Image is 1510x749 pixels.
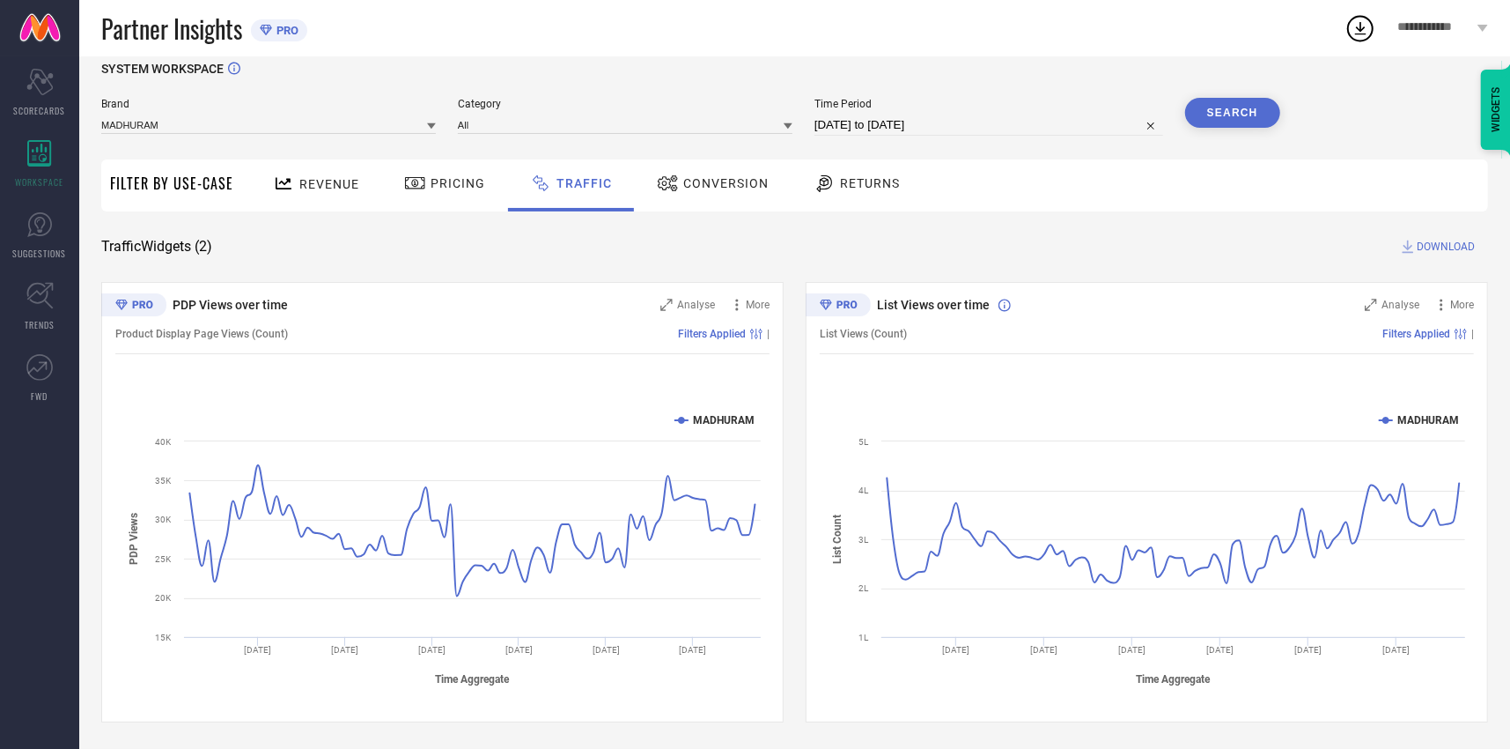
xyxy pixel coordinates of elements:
span: More [746,299,770,311]
span: SCORECARDS [14,104,66,117]
text: [DATE] [1295,645,1322,655]
span: Analyse [677,299,715,311]
span: Filter By Use-Case [110,173,233,194]
input: Select time period [814,115,1163,136]
span: SUGGESTIONS [13,247,67,260]
span: Time Period [814,98,1163,110]
text: [DATE] [1207,645,1234,655]
span: Returns [840,176,900,190]
text: [DATE] [943,645,970,655]
text: 2L [858,583,869,593]
tspan: List Count [831,515,843,564]
text: [DATE] [1119,645,1146,655]
text: [DATE] [593,645,620,655]
svg: Zoom [660,299,673,311]
span: List Views (Count) [820,328,907,340]
span: More [1450,299,1474,311]
span: List Views over time [877,298,990,312]
span: Traffic [556,176,612,190]
span: Revenue [299,177,359,191]
span: Product Display Page Views (Count) [115,328,288,340]
span: Analyse [1381,299,1419,311]
text: 15K [155,633,172,642]
text: [DATE] [680,645,707,655]
text: 20K [155,593,172,603]
text: MADHURAM [693,414,755,426]
text: [DATE] [418,645,446,655]
span: PRO [272,24,298,37]
text: 3L [858,535,869,545]
text: 4L [858,486,869,495]
span: WORKSPACE [16,175,64,189]
svg: Zoom [1365,299,1377,311]
text: 40K [155,437,172,447]
div: Open download list [1344,12,1376,44]
text: 5L [858,437,869,447]
span: Brand [101,98,436,110]
span: PDP Views over time [173,298,288,312]
text: [DATE] [505,645,533,655]
text: [DATE] [245,645,272,655]
text: 1L [858,633,869,642]
div: Premium [101,293,166,320]
span: Pricing [431,176,485,190]
div: Premium [806,293,871,320]
span: | [767,328,770,340]
text: [DATE] [331,645,358,655]
span: FWD [32,389,48,403]
span: Partner Insights [101,11,242,47]
span: Filters Applied [678,328,746,340]
span: TRENDS [25,318,55,331]
span: Traffic Widgets ( 2 ) [101,238,212,256]
span: DOWNLOAD [1417,238,1475,256]
text: MADHURAM [1397,414,1459,426]
tspan: PDP Views [128,513,140,565]
tspan: Time Aggregate [1137,673,1212,686]
text: 25K [155,554,172,564]
text: 30K [155,515,172,524]
button: Search [1185,98,1280,128]
span: Conversion [683,176,769,190]
span: | [1471,328,1474,340]
span: Filters Applied [1382,328,1450,340]
text: [DATE] [1031,645,1058,655]
tspan: Time Aggregate [436,673,511,686]
span: Category [458,98,792,110]
text: 35K [155,476,172,486]
span: SYSTEM WORKSPACE [101,62,224,76]
text: [DATE] [1383,645,1411,655]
